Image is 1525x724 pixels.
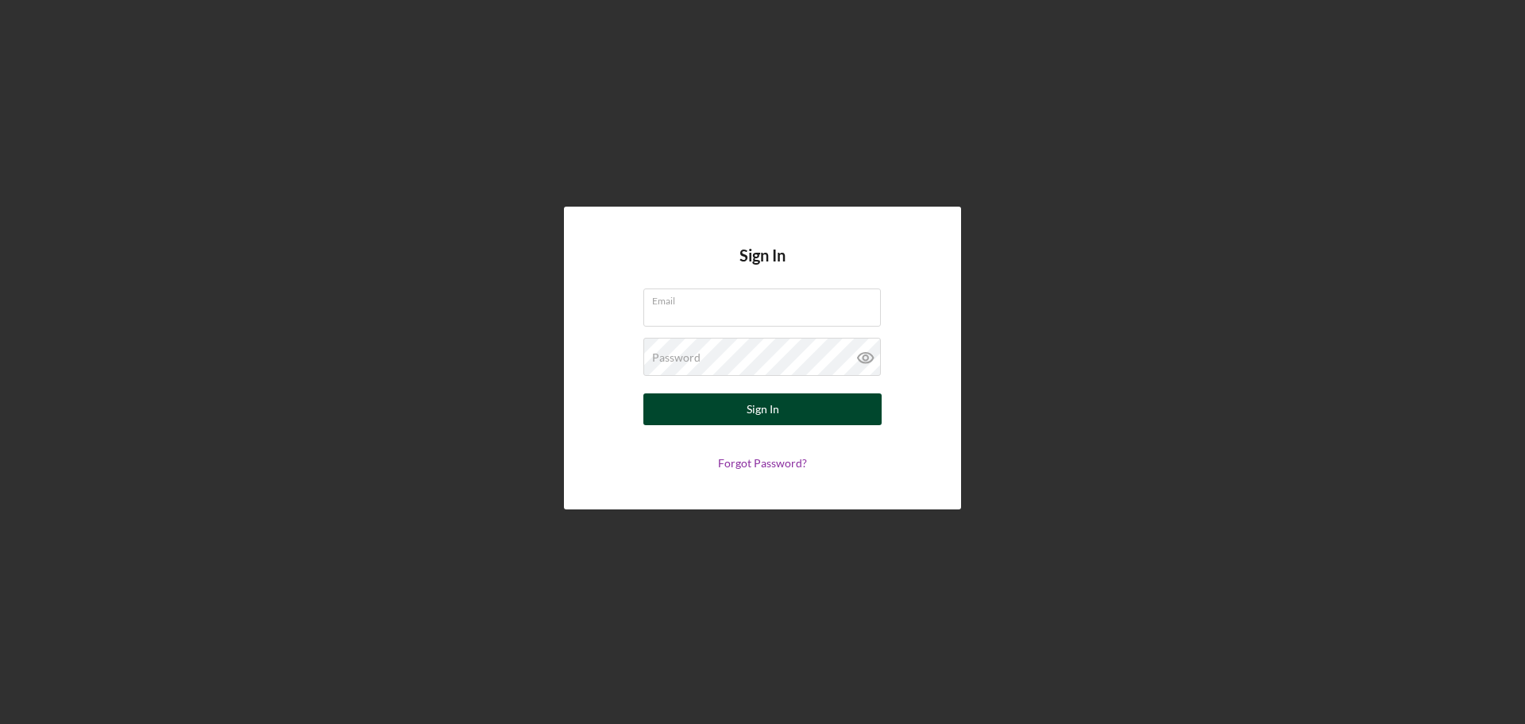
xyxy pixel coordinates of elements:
[747,393,779,425] div: Sign In
[739,246,786,288] h4: Sign In
[652,289,881,307] label: Email
[643,393,882,425] button: Sign In
[652,351,701,364] label: Password
[718,456,807,470] a: Forgot Password?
